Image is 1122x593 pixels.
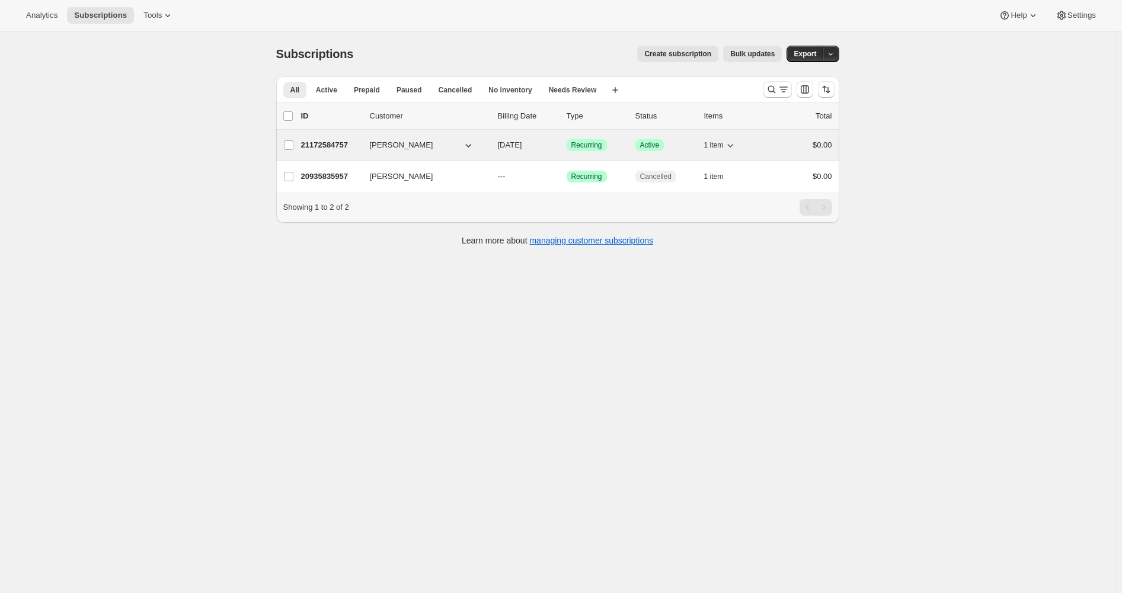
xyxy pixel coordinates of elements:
[363,167,481,186] button: [PERSON_NAME]
[67,7,134,24] button: Subscriptions
[816,110,832,122] p: Total
[635,110,695,122] p: Status
[462,235,653,246] p: Learn more about
[26,11,57,20] span: Analytics
[704,172,724,181] span: 1 item
[74,11,127,20] span: Subscriptions
[301,110,360,122] p: ID
[439,85,472,95] span: Cancelled
[276,47,354,60] span: Subscriptions
[637,46,718,62] button: Create subscription
[1049,7,1103,24] button: Settings
[397,85,422,95] span: Paused
[1067,11,1096,20] span: Settings
[704,168,737,185] button: 1 item
[1011,11,1027,20] span: Help
[813,172,832,181] span: $0.00
[301,168,832,185] div: 20935835957[PERSON_NAME]---SuccessRecurringCancelled1 item$0.00
[567,110,626,122] div: Type
[283,201,349,213] p: Showing 1 to 2 of 2
[301,110,832,122] div: IDCustomerBilling DateTypeStatusItemsTotal
[290,85,299,95] span: All
[316,85,337,95] span: Active
[704,140,724,150] span: 1 item
[301,137,832,153] div: 21172584757[PERSON_NAME][DATE]SuccessRecurringSuccessActive1 item$0.00
[640,172,672,181] span: Cancelled
[787,46,823,62] button: Export
[818,81,835,98] button: Sort the results
[800,199,832,216] nav: Pagination
[571,172,602,181] span: Recurring
[794,49,816,59] span: Export
[529,236,653,245] a: managing customer subscriptions
[370,139,433,151] span: [PERSON_NAME]
[301,171,360,182] p: 20935835957
[571,140,602,150] span: Recurring
[19,7,65,24] button: Analytics
[606,82,625,98] button: Create new view
[640,140,660,150] span: Active
[363,136,481,155] button: [PERSON_NAME]
[354,85,380,95] span: Prepaid
[498,172,506,181] span: ---
[370,110,488,122] p: Customer
[723,46,782,62] button: Bulk updates
[704,110,763,122] div: Items
[549,85,597,95] span: Needs Review
[136,7,181,24] button: Tools
[797,81,813,98] button: Customize table column order and visibility
[498,110,557,122] p: Billing Date
[488,85,532,95] span: No inventory
[992,7,1046,24] button: Help
[813,140,832,149] span: $0.00
[301,139,360,151] p: 21172584757
[704,137,737,153] button: 1 item
[143,11,162,20] span: Tools
[498,140,522,149] span: [DATE]
[730,49,775,59] span: Bulk updates
[763,81,792,98] button: Search and filter results
[370,171,433,182] span: [PERSON_NAME]
[644,49,711,59] span: Create subscription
